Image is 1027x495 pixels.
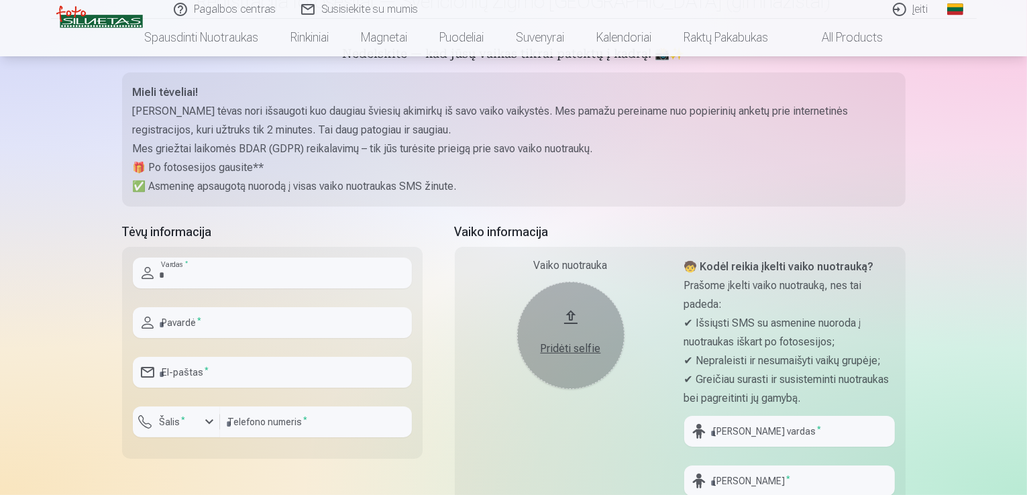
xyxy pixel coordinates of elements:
[455,223,906,241] h5: Vaiko informacija
[133,86,199,99] strong: Mieli tėveliai!
[684,276,895,314] p: Prašome įkelti vaiko nuotrauką, nes tai padeda:
[274,19,345,56] a: Rinkiniai
[128,19,274,56] a: Spausdinti nuotraukas
[133,177,895,196] p: ✅ Asmeninę apsaugotą nuorodą į visas vaiko nuotraukas SMS žinute.
[56,5,143,28] img: /v3
[784,19,899,56] a: All products
[684,351,895,370] p: ✔ Nepraleisti ir nesumaišyti vaikų grupėje;
[154,415,191,429] label: Šalis
[684,314,895,351] p: ✔ Išsiųsti SMS su asmenine nuoroda į nuotraukas iškart po fotosesijos;
[345,19,423,56] a: Magnetai
[133,406,220,437] button: Šalis*
[500,19,580,56] a: Suvenyrai
[684,260,874,273] strong: 🧒 Kodėl reikia įkelti vaiko nuotrauką?
[531,341,611,357] div: Pridėti selfie
[517,282,625,389] button: Pridėti selfie
[133,158,895,177] p: 🎁 Po fotosesijos gausite**
[580,19,667,56] a: Kalendoriai
[133,140,895,158] p: Mes griežtai laikomės BDAR (GDPR) reikalavimų – tik jūs turėsite prieigą prie savo vaiko nuotraukų.
[423,19,500,56] a: Puodeliai
[684,370,895,408] p: ✔ Greičiau surasti ir susisteminti nuotraukas bei pagreitinti jų gamybą.
[122,223,423,241] h5: Tėvų informacija
[133,102,895,140] p: [PERSON_NAME] tėvas nori išsaugoti kuo daugiau šviesių akimirkų iš savo vaiko vaikystės. Mes pama...
[667,19,784,56] a: Raktų pakabukas
[466,258,676,274] div: Vaiko nuotrauka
